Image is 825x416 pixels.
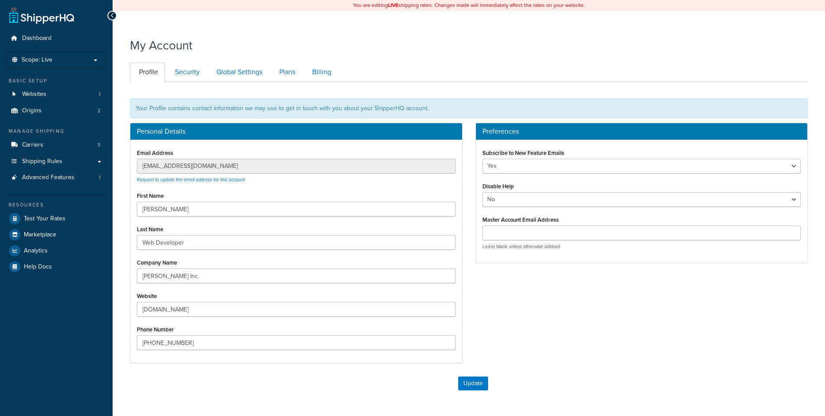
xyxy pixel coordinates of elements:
h3: Preferences [482,128,801,135]
a: Marketplace [6,227,106,242]
li: Websites [6,86,106,102]
span: Test Your Rates [24,215,65,223]
label: First Name [137,193,164,199]
div: Manage Shipping [6,128,106,135]
label: Phone Number [137,326,174,333]
span: Analytics [24,247,48,255]
a: Plans [270,62,302,82]
span: Marketplace [24,231,56,239]
a: Request to update the email address for this account [137,176,245,183]
b: LIVE [388,1,398,9]
button: Update [458,377,488,390]
a: Profile [130,62,165,82]
li: Advanced Features [6,170,106,186]
label: Master Account Email Address [482,216,559,223]
a: Origins 2 [6,103,106,119]
label: Email Address [137,150,173,156]
label: Company Name [137,259,177,266]
label: Website [137,293,157,299]
span: 1 [99,174,100,181]
a: Global Settings [207,62,269,82]
span: 1 [99,91,100,98]
div: Your Profile contains contact information we may use to get in touch with you about your ShipperH... [130,98,808,118]
p: Leave blank unless otherwise advised [482,243,801,250]
a: Advanced Features 1 [6,170,106,186]
span: Carriers [22,141,43,149]
span: Dashboard [22,35,52,42]
a: Carriers 3 [6,137,106,153]
span: 2 [97,107,100,115]
li: Carriers [6,137,106,153]
h3: Personal Details [137,128,456,135]
a: Websites 1 [6,86,106,102]
span: Scope: Live [22,56,52,64]
span: Shipping Rules [22,158,62,165]
span: Origins [22,107,42,115]
span: Advanced Features [22,174,74,181]
span: Websites [22,91,46,98]
a: Security [166,62,207,82]
a: Help Docs [6,259,106,275]
label: Subscribe to New Feature Emails [482,150,564,156]
label: Last Name [137,226,163,233]
a: ShipperHQ Home [9,7,74,24]
div: Resources [6,201,106,209]
span: Help Docs [24,263,52,271]
h1: My Account [130,37,192,54]
div: Basic Setup [6,77,106,85]
a: Dashboard [6,30,106,46]
a: Analytics [6,243,106,259]
a: Test Your Rates [6,211,106,226]
span: 3 [97,141,100,149]
label: Disable Help [482,183,514,190]
a: Shipping Rules [6,154,106,170]
a: Billing [303,62,338,82]
li: Origins [6,103,106,119]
